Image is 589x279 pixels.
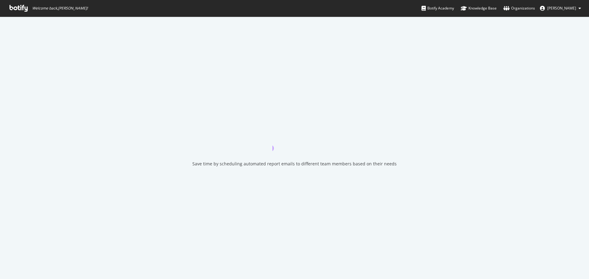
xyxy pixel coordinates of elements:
div: Botify Academy [422,5,454,11]
div: Save time by scheduling automated report emails to different team members based on their needs [192,161,397,167]
div: animation [272,129,317,151]
div: Knowledge Base [461,5,497,11]
span: Tom Duncombe [547,6,576,11]
button: [PERSON_NAME] [535,3,586,13]
div: Organizations [503,5,535,11]
span: Welcome back, [PERSON_NAME] ! [32,6,88,11]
